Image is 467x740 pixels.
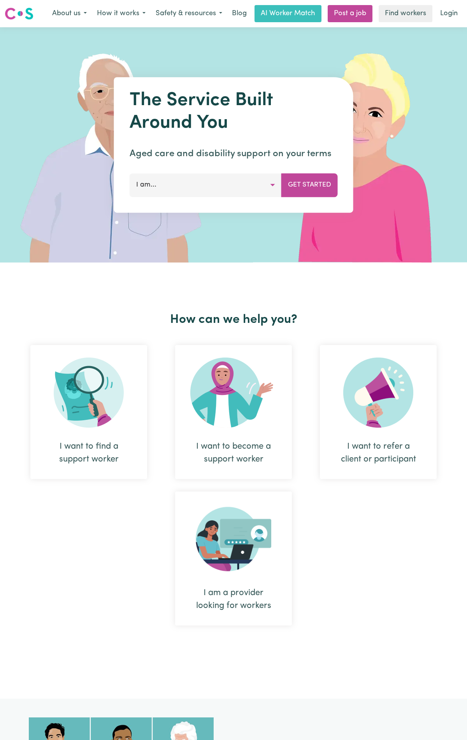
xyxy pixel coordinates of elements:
[175,345,292,479] div: I want to become a support worker
[16,312,451,327] h2: How can we help you?
[190,358,277,428] img: Become Worker
[339,440,418,466] div: I want to refer a client or participant
[435,5,462,22] a: Login
[175,492,292,625] div: I am a provider looking for workers
[343,358,413,428] img: Refer
[47,5,92,22] button: About us
[379,5,432,22] a: Find workers
[92,5,151,22] button: How it works
[130,147,338,161] p: Aged care and disability support on your terms
[320,345,437,479] div: I want to refer a client or participant
[194,587,273,612] div: I am a provider looking for workers
[151,5,227,22] button: Safety & resources
[30,345,147,479] div: I want to find a support worker
[54,358,124,428] img: Search
[49,440,128,466] div: I want to find a support worker
[328,5,372,22] a: Post a job
[281,173,338,197] button: Get Started
[130,90,338,134] h1: The Service Built Around You
[196,504,271,574] img: Provider
[194,440,273,466] div: I want to become a support worker
[130,173,282,197] button: I am...
[255,5,321,22] a: AI Worker Match
[227,5,251,22] a: Blog
[5,5,33,23] a: Careseekers logo
[5,7,33,21] img: Careseekers logo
